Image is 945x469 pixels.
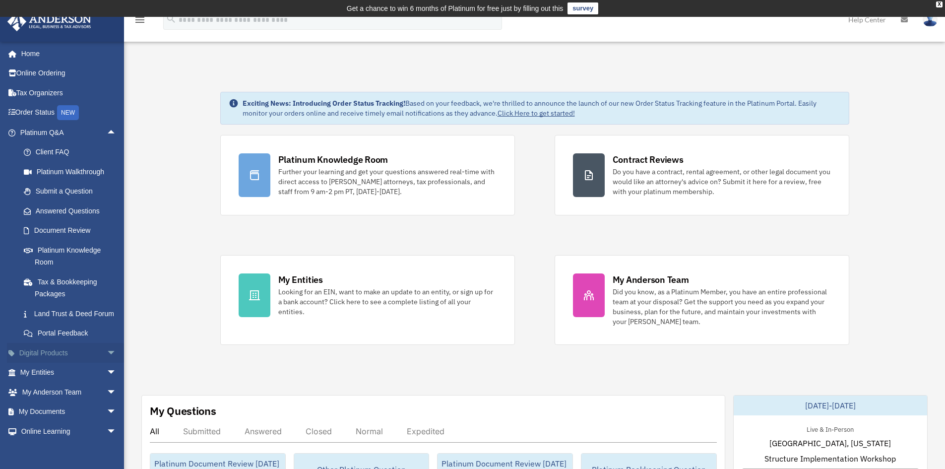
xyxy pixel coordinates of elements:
i: menu [134,14,146,26]
a: My Anderson Teamarrow_drop_down [7,382,131,402]
a: My Entities Looking for an EIN, want to make an update to an entity, or sign up for a bank accoun... [220,255,515,345]
a: Portal Feedback [14,324,131,343]
div: Contract Reviews [613,153,684,166]
div: Do you have a contract, rental agreement, or other legal document you would like an attorney's ad... [613,167,831,197]
a: Click Here to get started! [498,109,575,118]
div: Answered [245,426,282,436]
span: arrow_drop_down [107,402,126,422]
a: Home [7,44,126,64]
a: Document Review [14,221,131,241]
img: Anderson Advisors Platinum Portal [4,12,94,31]
div: Live & In-Person [799,423,862,434]
span: arrow_drop_down [107,382,126,402]
a: Online Learningarrow_drop_down [7,421,131,441]
div: close [936,1,943,7]
div: Looking for an EIN, want to make an update to an entity, or sign up for a bank account? Click her... [278,287,497,317]
div: Platinum Knowledge Room [278,153,388,166]
div: NEW [57,105,79,120]
div: All [150,426,159,436]
a: survey [567,2,598,14]
a: My Documentsarrow_drop_down [7,402,131,422]
a: Submit a Question [14,182,131,201]
a: Online Ordering [7,64,131,83]
i: search [166,13,177,24]
a: Platinum Knowledge Room Further your learning and get your questions answered real-time with dire... [220,135,515,215]
a: Land Trust & Deed Forum [14,304,131,324]
div: Get a chance to win 6 months of Platinum for free just by filling out this [347,2,564,14]
div: Submitted [183,426,221,436]
a: Platinum Q&Aarrow_drop_up [7,123,131,142]
div: My Entities [278,273,323,286]
a: Order StatusNEW [7,103,131,123]
span: arrow_drop_down [107,343,126,363]
a: Tax Organizers [7,83,131,103]
a: My Anderson Team Did you know, as a Platinum Member, you have an entire professional team at your... [555,255,849,345]
span: arrow_drop_down [107,421,126,442]
a: Tax & Bookkeeping Packages [14,272,131,304]
a: Answered Questions [14,201,131,221]
div: My Questions [150,403,216,418]
div: Expedited [407,426,444,436]
span: [GEOGRAPHIC_DATA], [US_STATE] [769,437,891,449]
div: [DATE]-[DATE] [734,396,927,415]
img: User Pic [923,12,938,27]
a: Client FAQ [14,142,131,162]
a: menu [134,17,146,26]
div: Closed [306,426,332,436]
div: Normal [356,426,383,436]
div: Further your learning and get your questions answered real-time with direct access to [PERSON_NAM... [278,167,497,197]
strong: Exciting News: Introducing Order Status Tracking! [243,99,405,108]
span: Structure Implementation Workshop [764,453,896,465]
a: Platinum Knowledge Room [14,240,131,272]
a: Contract Reviews Do you have a contract, rental agreement, or other legal document you would like... [555,135,849,215]
span: arrow_drop_up [107,123,126,143]
div: Based on your feedback, we're thrilled to announce the launch of our new Order Status Tracking fe... [243,98,841,118]
a: Platinum Walkthrough [14,162,131,182]
span: arrow_drop_down [107,363,126,383]
div: Did you know, as a Platinum Member, you have an entire professional team at your disposal? Get th... [613,287,831,327]
div: My Anderson Team [613,273,689,286]
a: Digital Productsarrow_drop_down [7,343,131,363]
a: My Entitiesarrow_drop_down [7,363,131,383]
